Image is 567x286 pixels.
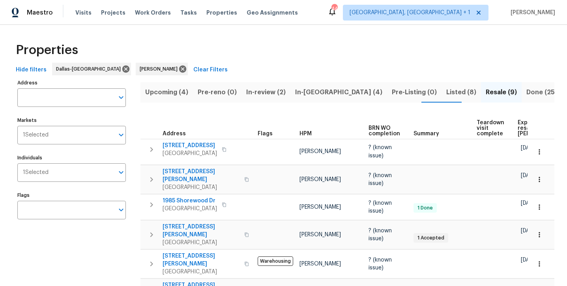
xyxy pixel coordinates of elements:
span: Dallas-[GEOGRAPHIC_DATA] [56,65,124,73]
span: [STREET_ADDRESS][PERSON_NAME] [163,223,240,239]
span: Teardown visit complete [477,120,504,136]
span: Properties [16,46,78,54]
span: Hide filters [16,65,47,75]
span: [GEOGRAPHIC_DATA], [GEOGRAPHIC_DATA] + 1 [350,9,470,17]
span: ? (known issue) [369,173,392,186]
span: [DATE] [521,228,537,234]
span: Pre-Listing (0) [392,87,437,98]
label: Individuals [17,155,126,160]
button: Open [116,167,127,178]
span: Summary [414,131,439,136]
span: Warehousing [258,256,293,266]
span: [STREET_ADDRESS] [163,142,217,150]
span: Expected resale [PERSON_NAME] [518,120,562,136]
span: In-[GEOGRAPHIC_DATA] (4) [295,87,382,98]
span: Upcoming (4) [145,87,188,98]
button: Clear Filters [190,63,231,77]
span: ? (known issue) [369,228,392,241]
span: [PERSON_NAME] [299,204,341,210]
span: Projects [101,9,125,17]
div: 44 [331,5,337,13]
button: Open [116,129,127,140]
span: [PERSON_NAME] [140,65,181,73]
span: 1 Accepted [414,235,447,241]
span: In-review (2) [246,87,286,98]
span: 1 Selected [23,169,49,176]
span: Listed (8) [446,87,476,98]
span: Done (256) [526,87,561,98]
span: [PERSON_NAME] [299,232,341,237]
span: [GEOGRAPHIC_DATA] [163,150,217,157]
span: Resale (9) [486,87,517,98]
span: Work Orders [135,9,171,17]
button: Open [116,92,127,103]
span: Properties [206,9,237,17]
span: Pre-reno (0) [198,87,237,98]
span: [GEOGRAPHIC_DATA] [163,239,240,247]
span: Clear Filters [193,65,228,75]
span: ? (known issue) [369,200,392,214]
label: Markets [17,118,126,123]
button: Open [116,204,127,215]
span: Maestro [27,9,53,17]
span: ? (known issue) [369,257,392,271]
span: [DATE] [521,173,537,178]
span: [STREET_ADDRESS][PERSON_NAME] [163,252,240,268]
span: Flags [258,131,273,136]
label: Flags [17,193,126,198]
span: Tasks [180,10,197,15]
span: [PERSON_NAME] [299,261,341,267]
span: [DATE] [521,200,537,206]
span: [GEOGRAPHIC_DATA] [163,183,240,191]
span: [GEOGRAPHIC_DATA] [163,268,240,276]
span: BRN WO completion [369,125,400,136]
button: Hide filters [13,63,50,77]
span: [PERSON_NAME] [507,9,555,17]
span: [STREET_ADDRESS][PERSON_NAME] [163,168,240,183]
span: [DATE] [521,145,537,151]
span: Geo Assignments [247,9,298,17]
span: HPM [299,131,312,136]
span: 1985 Shorewood Dr [163,197,217,205]
div: Dallas-[GEOGRAPHIC_DATA] [52,63,131,75]
div: [PERSON_NAME] [136,63,188,75]
span: [PERSON_NAME] [299,177,341,182]
span: [DATE] [521,257,537,263]
span: Visits [75,9,92,17]
span: ? (known issue) [369,145,392,158]
span: Address [163,131,186,136]
label: Address [17,80,126,85]
span: 1 Selected [23,132,49,138]
span: [GEOGRAPHIC_DATA] [163,205,217,213]
span: 1 Done [414,205,436,211]
span: [PERSON_NAME] [299,149,341,154]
